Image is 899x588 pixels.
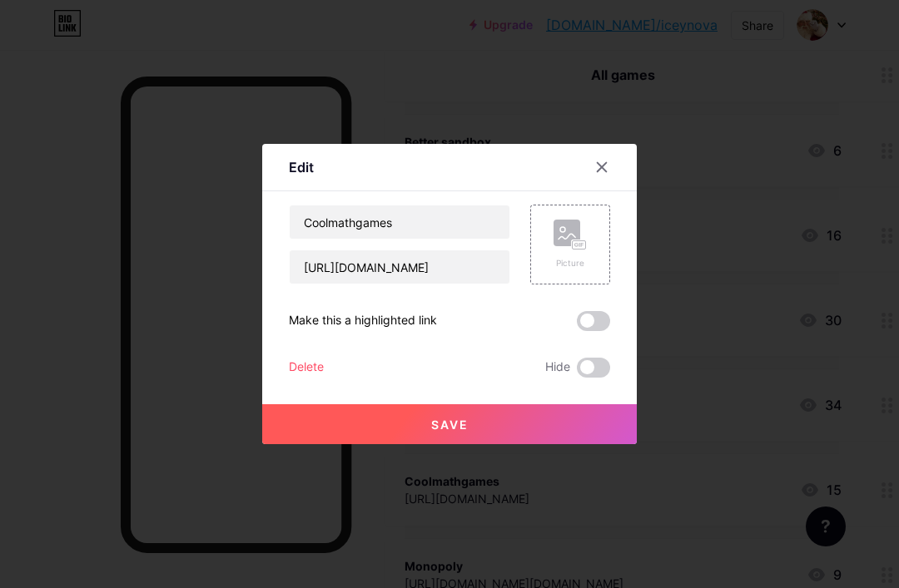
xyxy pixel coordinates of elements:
[262,404,637,444] button: Save
[431,418,469,432] span: Save
[289,358,324,378] div: Delete
[554,257,587,269] div: Picture
[290,250,509,284] input: URL
[545,358,570,378] span: Hide
[290,205,509,239] input: Title
[289,311,437,331] div: Make this a highlighted link
[289,157,314,177] div: Edit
